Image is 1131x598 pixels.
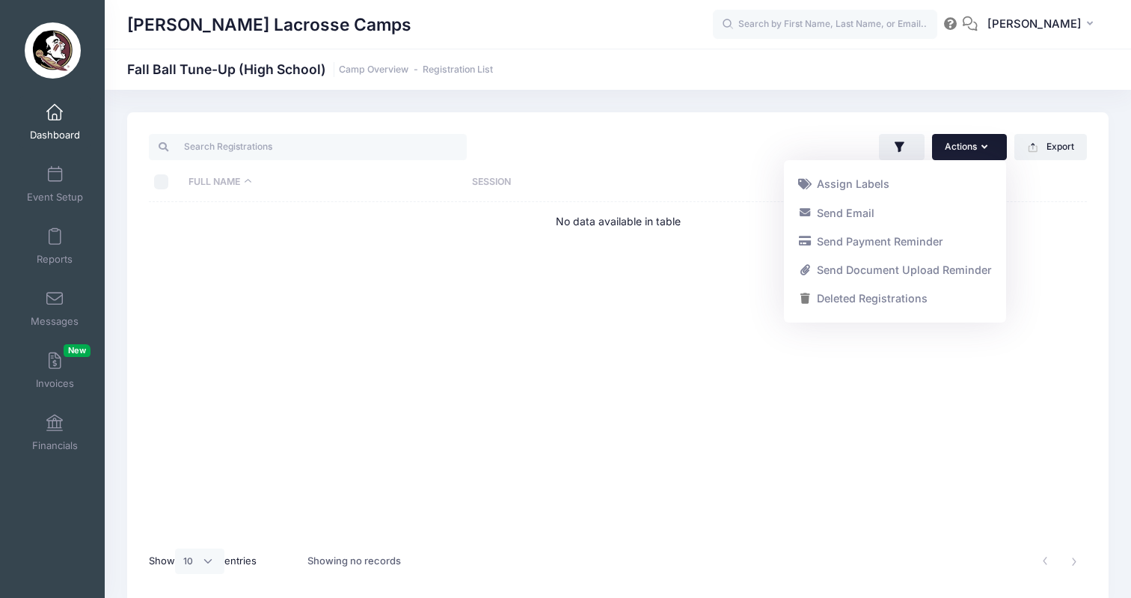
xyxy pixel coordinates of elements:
a: Send Email [791,198,999,227]
a: Deleted Registrations [791,284,999,313]
a: Send Document Upload Reminder [791,256,999,284]
span: Dashboard [30,129,80,141]
span: Invoices [36,377,74,390]
span: [PERSON_NAME] [987,16,1082,32]
th: Paid: activate to sort column ascending [748,162,842,202]
input: Search by First Name, Last Name, or Email... [713,10,937,40]
h1: [PERSON_NAME] Lacrosse Camps [127,7,411,42]
a: Event Setup [19,158,91,210]
span: Event Setup [27,191,83,204]
td: No data available in table [149,202,1087,242]
a: Dashboard [19,96,91,148]
a: Send Payment Reminder [791,228,999,256]
a: Assign Labels [791,170,999,198]
label: Show entries [149,549,257,574]
a: Messages [19,282,91,335]
select: Showentries [175,549,224,574]
button: [PERSON_NAME] [978,7,1109,42]
a: Reports [19,220,91,272]
a: Financials [19,406,91,459]
div: Showing no records [307,544,401,579]
h1: Fall Ball Tune-Up (High School) [127,61,493,77]
input: Search Registrations [149,134,467,159]
th: Session: activate to sort column ascending [465,162,748,202]
span: New [64,344,91,357]
span: Messages [31,315,79,328]
button: Export [1014,134,1087,159]
a: Registration List [423,64,493,76]
button: Actions [932,134,1007,159]
span: Reports [37,253,73,266]
th: Full Name: activate to sort column descending [181,162,465,202]
span: Financials [32,439,78,452]
img: Sara Tisdale Lacrosse Camps [25,22,81,79]
a: Camp Overview [339,64,408,76]
a: InvoicesNew [19,344,91,397]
